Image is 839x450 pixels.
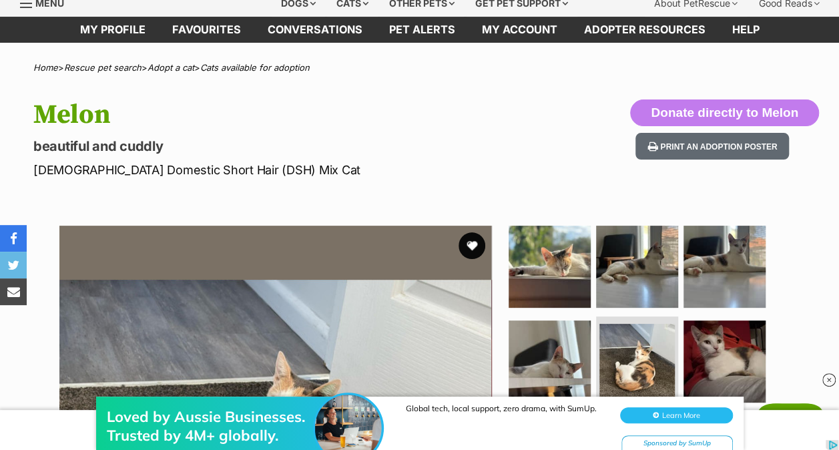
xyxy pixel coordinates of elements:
button: Donate directly to Melon [630,99,819,126]
img: Loved by Aussie Businesses. Trusted by 4M+ globally. [315,25,382,91]
p: [DEMOGRAPHIC_DATA] Domestic Short Hair (DSH) Mix Cat [33,161,513,179]
a: Cats available for adoption [200,62,310,73]
img: Photo of Melon [509,226,591,308]
a: Pet alerts [376,17,469,43]
a: Rescue pet search [64,62,142,73]
a: My profile [67,17,159,43]
p: beautiful and cuddly [33,137,513,156]
img: Photo of Melon [599,324,675,399]
div: Sponsored by SumUp [621,65,733,82]
a: Home [33,62,58,73]
a: conversations [254,17,376,43]
button: Print an adoption poster [635,133,789,160]
img: Photo of Melon [683,226,766,308]
img: Photo of Melon [683,320,766,403]
a: Help [719,17,773,43]
div: Loved by Aussie Businesses. Trusted by 4M+ globally. [107,37,320,75]
button: favourite [459,232,485,259]
a: Adopter resources [571,17,719,43]
a: Favourites [159,17,254,43]
button: Learn More [620,37,733,53]
img: Photo of Melon [596,226,678,308]
img: close_rtb.svg [822,373,836,387]
img: Photo of Melon [509,320,591,403]
a: My account [469,17,571,43]
a: Adopt a cat [148,62,194,73]
div: Global tech, local support, zero drama, with SumUp. [406,33,606,43]
h1: Melon [33,99,513,130]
